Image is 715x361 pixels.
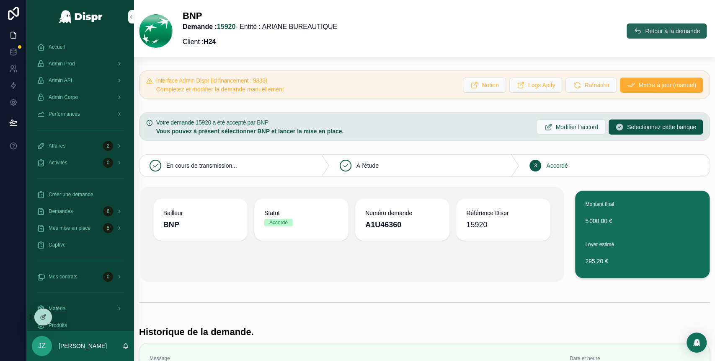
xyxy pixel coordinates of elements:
[49,322,67,329] span: Produits
[156,86,284,93] span: Complétez et modifier la demande manuellement
[620,78,703,93] button: Mettre à jour (manuel)
[466,209,540,217] span: Référence Dispr
[156,85,457,93] div: Complétez et modifier la demande manuellement
[32,187,129,202] a: Créer une demande
[264,209,338,217] span: Statut
[103,272,113,282] div: 0
[463,78,506,93] button: Notion
[269,219,288,226] div: Accordé
[32,221,129,236] a: Mes mise en place5
[103,141,113,151] div: 2
[32,318,129,333] a: Produits
[32,138,129,153] a: Affaires2
[32,237,129,252] a: Captive
[166,161,237,170] span: En cours de transmission...
[49,225,90,231] span: Mes mise en place
[38,341,46,351] span: JZ
[638,81,696,89] span: Mettre à jour (manuel)
[58,10,103,23] img: App logo
[584,81,609,89] span: Rafraichir
[528,81,555,89] span: Logs Apify
[49,242,66,248] span: Captive
[49,273,77,280] span: Mes contrats
[32,204,129,219] a: Demandes6
[365,209,439,217] span: Numéro demande
[49,60,75,67] span: Admin Prod
[537,119,605,135] button: Modifier l'accord
[163,221,179,229] strong: BNP
[585,217,700,225] span: 5 000,00 €
[156,78,457,83] h5: Interface Admin Dispr (id financement : 9333)
[585,257,700,265] span: 295,20 €
[645,27,700,35] span: Retour à la demande
[59,342,107,350] p: [PERSON_NAME]
[49,94,78,101] span: Admin Corpo
[183,10,337,22] h1: BNP
[49,143,65,149] span: Affaires
[32,301,129,316] a: Matériel
[32,39,129,55] a: Accueil
[32,90,129,105] a: Admin Corpo
[466,219,487,231] span: 15920
[609,119,703,135] button: Sélectionnez cette banque
[156,127,530,135] div: **Vous pouvez à présent sélectionner BNP et lancer la mise en place.**
[163,209,237,217] span: Bailleur
[32,73,129,88] a: Admin API
[32,155,129,170] a: Activités0
[103,206,113,216] div: 6
[49,305,67,312] span: Matériel
[627,123,696,131] span: Sélectionnez cette banque
[32,106,129,122] a: Performances
[509,78,563,93] button: Logs Apify
[687,332,707,353] div: Open Intercom Messenger
[555,123,598,131] span: Modifier l'accord
[156,119,530,125] h5: Votre demande 15920 a été accepté par BNP
[356,161,379,170] span: A l'étude
[103,223,113,233] div: 5
[565,78,617,93] button: Rafraichir
[183,23,235,30] strong: Demande :
[546,161,568,170] span: Accordé
[49,77,72,84] span: Admin API
[627,23,707,39] button: Retour à la demande
[49,44,65,50] span: Accueil
[139,326,254,338] h1: Historique de la demande.
[103,158,113,168] div: 0
[49,159,67,166] span: Activités
[217,23,236,30] a: 15920
[27,34,134,331] div: scrollable content
[49,191,93,198] span: Créer une demande
[156,128,344,135] strong: Vous pouvez à présent sélectionner BNP et lancer la mise en place.
[585,242,614,247] span: Loyer estimé
[183,37,337,47] p: Client :
[32,56,129,71] a: Admin Prod
[32,269,129,284] a: Mes contrats0
[183,22,337,32] p: - Entité : ARIANE BUREAUTIQUE
[49,111,80,117] span: Performances
[204,38,216,45] strong: H24
[585,201,614,207] span: Montant final
[49,208,73,215] span: Demandes
[482,81,498,89] span: Notion
[534,162,537,169] span: 3
[365,221,401,229] strong: A1U46360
